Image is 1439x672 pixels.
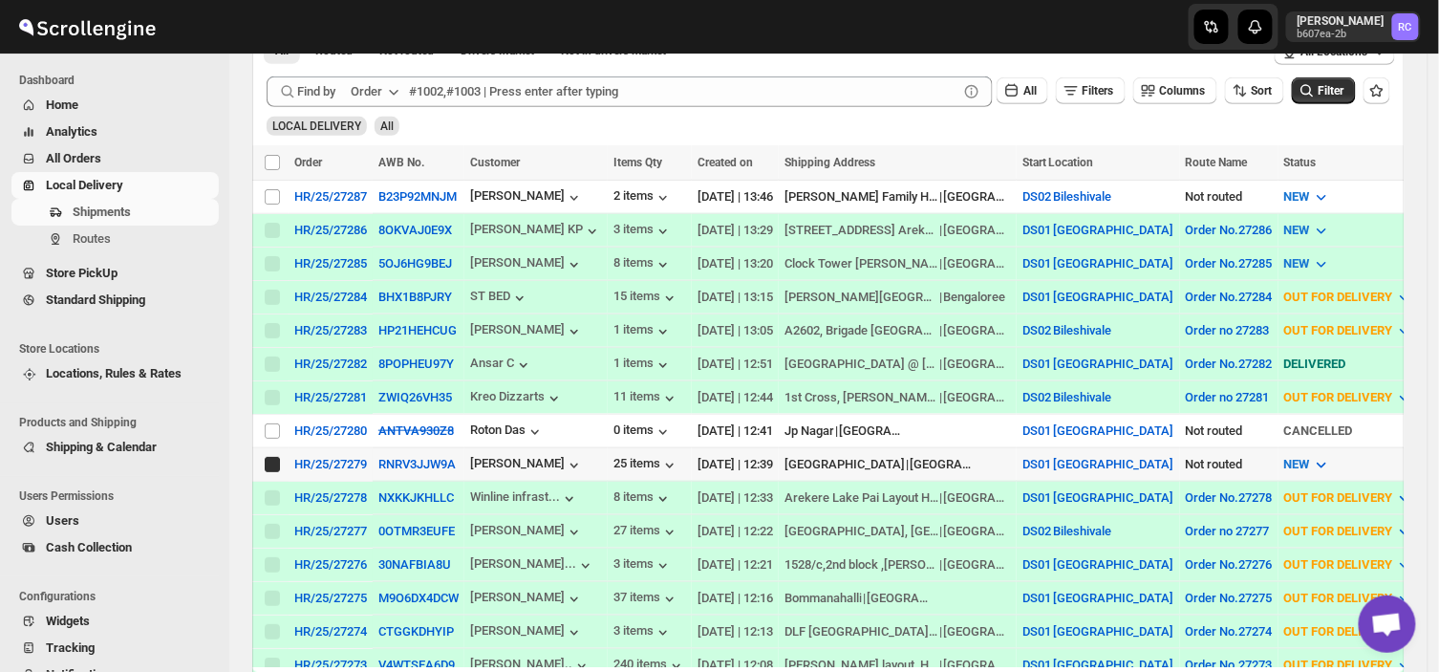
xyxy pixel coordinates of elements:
button: NEW [1273,182,1342,212]
span: Rahul Chopra [1392,13,1419,40]
div: Clock Tower [PERSON_NAME] Palatium [784,254,939,273]
button: HR/25/27285 [294,256,367,271]
div: | [784,321,1011,340]
span: All [1023,84,1037,98]
button: DS01 [GEOGRAPHIC_DATA] [1022,223,1174,237]
div: HR/25/27277 [294,524,367,538]
span: Start Location [1022,156,1094,169]
div: [GEOGRAPHIC_DATA] [944,388,1011,407]
div: [STREET_ADDRESS] Arekere [784,221,939,240]
div: DELIVERED [1284,355,1414,374]
button: 8 items [613,255,673,274]
button: CTGGKDHYIP [378,624,454,639]
div: A2602, Brigade [GEOGRAPHIC_DATA], [GEOGRAPHIC_DATA] [784,321,939,340]
button: Order No.27275 [1186,591,1273,605]
div: [GEOGRAPHIC_DATA] [910,455,977,474]
span: Cash Collection [46,540,132,554]
div: [DATE] | 13:29 [698,221,773,240]
button: Cash Collection [11,534,219,561]
button: Order no 27283 [1186,323,1270,337]
div: HR/25/27278 [294,490,367,505]
div: HR/25/27280 [294,423,367,438]
div: [DATE] | 12:41 [698,422,773,441]
button: OUT FOR DELIVERY [1273,617,1426,647]
span: Configurations [19,589,220,604]
button: DS01 [GEOGRAPHIC_DATA] [1022,256,1174,271]
button: DS02 Bileshivale [1022,390,1112,404]
button: [PERSON_NAME] [470,456,584,475]
span: Filters [1083,84,1114,98]
button: B23P92MNJM [378,189,457,204]
button: HR/25/27282 [294,357,367,371]
button: Order No.27286 [1186,223,1273,237]
button: Tracking [11,635,219,661]
button: 25 items [613,456,679,475]
input: #1002,#1003 | Press enter after typing [409,76,958,107]
div: Roton Das [470,423,545,442]
button: Order [339,76,415,107]
a: Open chat [1359,596,1416,653]
button: 15 items [613,289,679,308]
button: Shipments [11,199,219,226]
button: [PERSON_NAME]... [470,556,595,575]
div: 1st Cross, [PERSON_NAME], [GEOGRAPHIC_DATA] [784,388,939,407]
span: Dashboard [19,73,220,88]
span: All [380,119,394,133]
span: Local Delivery [46,178,123,192]
img: ScrollEngine [15,3,159,51]
span: NEW [1284,256,1310,271]
div: [GEOGRAPHIC_DATA] [944,355,1011,374]
div: [GEOGRAPHIC_DATA] [944,622,1011,641]
div: [GEOGRAPHIC_DATA] @ [GEOGRAPHIC_DATA] - [GEOGRAPHIC_DATA] [784,355,939,374]
span: Items Qty [613,156,662,169]
div: [GEOGRAPHIC_DATA] [944,522,1011,541]
div: [GEOGRAPHIC_DATA] [784,455,905,474]
div: 3 items [613,222,673,241]
div: [DATE] | 12:21 [698,555,773,574]
s: ANTVA930Z8 [378,423,454,438]
button: Order no 27281 [1186,390,1270,404]
div: 3 items [613,556,673,575]
span: OUT FOR DELIVERY [1284,524,1393,538]
span: OUT FOR DELIVERY [1284,390,1393,404]
span: Columns [1160,84,1206,98]
button: OUT FOR DELIVERY [1273,583,1426,614]
span: Locations, Rules & Rates [46,366,182,380]
div: | [784,488,1011,508]
button: Order No.27284 [1186,290,1273,304]
button: Filters [1056,77,1126,104]
button: OUT FOR DELIVERY [1273,382,1426,413]
button: Ansar C [470,356,533,375]
div: | [784,522,1011,541]
span: NEW [1284,223,1310,237]
div: [PERSON_NAME].. [470,657,572,671]
button: NXKKJKHLLC [378,490,454,505]
button: OUT FOR DELIVERY [1273,550,1426,580]
button: V4WTSEA6D9 [378,658,455,672]
button: DS01 [GEOGRAPHIC_DATA] [1022,624,1174,639]
span: OUT FOR DELIVERY [1284,490,1393,505]
button: 0 items [613,423,673,442]
div: [DATE] | 12:13 [698,622,773,641]
span: AWB No. [378,156,424,169]
button: Locations, Rules & Rates [11,360,219,387]
div: Winline infrast... [470,489,560,504]
span: Store PickUp [46,266,118,280]
button: 5OJ6HG9BEJ [378,256,452,271]
div: [DATE] | 12:22 [698,522,773,541]
button: 30NAFBIA8U [378,557,451,572]
button: 27 items [613,523,679,542]
p: [PERSON_NAME] [1298,13,1385,29]
button: [PERSON_NAME] [470,623,584,642]
button: DS01 [GEOGRAPHIC_DATA] [1022,457,1174,471]
button: Order No.27285 [1186,256,1273,271]
span: Products and Shipping [19,415,220,430]
div: [PERSON_NAME]... [470,556,576,571]
span: Status [1284,156,1317,169]
button: DS01 [GEOGRAPHIC_DATA] [1022,490,1174,505]
div: | [784,187,1011,206]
